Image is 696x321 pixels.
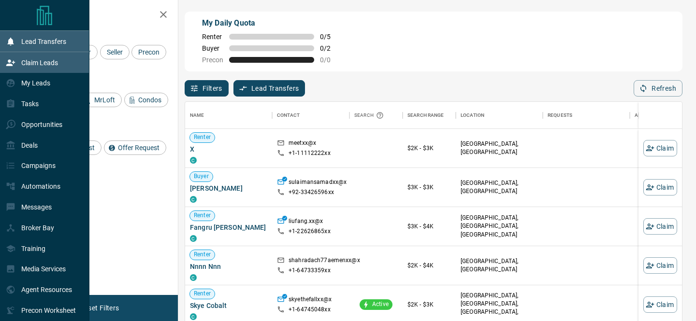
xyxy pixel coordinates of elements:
[643,257,677,274] button: Claim
[190,262,267,271] span: Nnnn Nnn
[31,10,168,21] h2: Filters
[100,45,130,59] div: Seller
[277,102,300,129] div: Contact
[190,211,215,220] span: Renter
[190,251,215,259] span: Renter
[289,217,323,227] p: liufang.xx@x
[135,96,165,104] span: Condos
[202,33,223,41] span: Renter
[190,235,197,242] div: condos.ca
[643,140,677,156] button: Claim
[461,214,538,238] p: [GEOGRAPHIC_DATA], [GEOGRAPHIC_DATA], [GEOGRAPHIC_DATA]
[80,93,122,107] div: MrLoft
[190,144,267,154] span: X
[289,149,331,157] p: +1- 11112222xx
[103,48,126,56] span: Seller
[185,102,272,129] div: Name
[456,102,543,129] div: Location
[289,295,332,306] p: skyethefallxx@x
[190,172,213,181] span: Buyer
[135,48,163,56] span: Precon
[407,102,444,129] div: Search Range
[202,56,223,64] span: Precon
[289,178,347,188] p: sulaimansamadxx@x
[124,93,168,107] div: Condos
[190,223,267,232] span: Fangru [PERSON_NAME]
[320,44,341,52] span: 0 / 2
[461,257,538,274] p: [GEOGRAPHIC_DATA], [GEOGRAPHIC_DATA]
[289,188,334,196] p: +92- 33426596xx
[190,157,197,164] div: condos.ca
[104,140,166,155] div: Offer Request
[643,296,677,313] button: Claim
[407,144,451,153] p: $2K - $3K
[403,102,456,129] div: Search Range
[73,300,125,316] button: Reset Filters
[368,300,392,308] span: Active
[202,17,341,29] p: My Daily Quota
[91,96,118,104] span: MrLoft
[548,102,572,129] div: Requests
[643,179,677,195] button: Claim
[190,196,197,203] div: condos.ca
[634,80,682,97] button: Refresh
[190,313,197,320] div: condos.ca
[320,33,341,41] span: 0 / 5
[461,140,538,156] p: [GEOGRAPHIC_DATA], [GEOGRAPHIC_DATA]
[185,80,229,97] button: Filters
[202,44,223,52] span: Buyer
[407,222,451,231] p: $3K - $4K
[190,274,197,281] div: condos.ca
[131,45,166,59] div: Precon
[407,300,451,309] p: $2K - $3K
[190,290,215,298] span: Renter
[461,102,484,129] div: Location
[407,261,451,270] p: $2K - $4K
[289,139,316,149] p: meetxx@x
[272,102,349,129] div: Contact
[289,227,331,236] p: +1- 22626865xx
[643,218,677,235] button: Claim
[190,133,215,141] span: Renter
[354,102,386,129] div: Search
[115,144,163,152] span: Offer Request
[320,56,341,64] span: 0 / 0
[233,80,305,97] button: Lead Transfers
[289,306,331,314] p: +1- 64745048xx
[289,256,360,266] p: shahradach77aemenxx@x
[407,183,451,192] p: $3K - $3K
[190,183,267,193] span: [PERSON_NAME]
[190,102,204,129] div: Name
[190,301,267,310] span: Skye Cobalt
[543,102,630,129] div: Requests
[289,266,331,275] p: +1- 64733359xx
[461,179,538,195] p: [GEOGRAPHIC_DATA], [GEOGRAPHIC_DATA]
